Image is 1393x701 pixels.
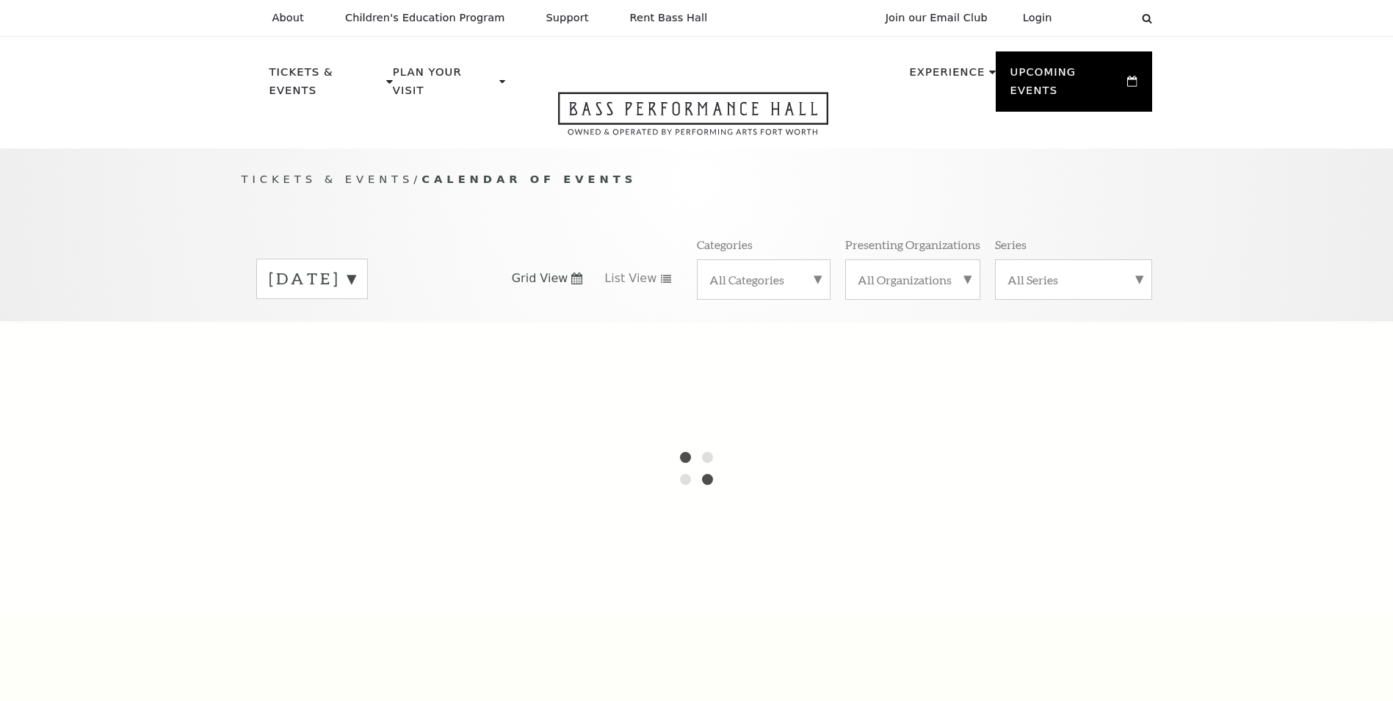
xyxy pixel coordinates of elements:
[242,170,1152,189] p: /
[269,267,355,290] label: [DATE]
[546,12,589,24] p: Support
[995,237,1027,252] p: Series
[709,272,818,287] label: All Categories
[269,63,383,108] p: Tickets & Events
[1007,272,1140,287] label: All Series
[858,272,968,287] label: All Organizations
[345,12,505,24] p: Children's Education Program
[909,63,985,90] p: Experience
[1010,63,1124,108] p: Upcoming Events
[845,237,980,252] p: Presenting Organizations
[1076,11,1128,25] select: Select:
[630,12,708,24] p: Rent Bass Hall
[393,63,496,108] p: Plan Your Visit
[272,12,304,24] p: About
[512,270,568,287] span: Grid View
[242,173,414,185] span: Tickets & Events
[421,173,637,185] span: Calendar of Events
[697,237,753,252] p: Categories
[604,270,656,287] span: List View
